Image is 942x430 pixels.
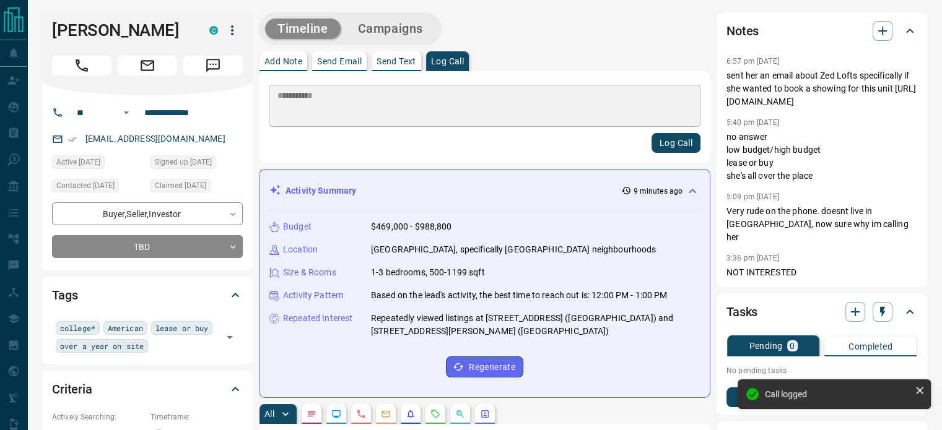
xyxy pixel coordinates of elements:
svg: Notes [307,409,316,419]
span: college* [60,322,95,334]
button: Timeline [265,19,341,39]
p: No pending tasks [726,361,917,380]
svg: Email Verified [68,135,77,144]
svg: Calls [356,409,366,419]
h2: Notes [726,21,759,41]
p: Send Email [317,57,362,66]
p: Based on the lead's activity, the best time to reach out is: 12:00 PM - 1:00 PM [371,289,667,302]
button: Log Call [652,133,700,153]
h1: [PERSON_NAME] [52,20,191,40]
button: Campaigns [346,19,435,39]
p: Completed [848,342,892,351]
div: Activity Summary9 minutes ago [269,179,700,202]
button: Regenerate [446,356,523,377]
p: All [264,410,274,418]
p: 3:36 pm [DATE] [726,254,779,262]
span: American [108,322,143,334]
h2: Tags [52,285,77,305]
span: over a year on site [60,340,144,352]
p: Timeframe: [150,411,243,423]
div: Tue Sep 23 2025 [52,179,144,196]
div: Tasks [726,297,917,327]
div: Notes [726,16,917,46]
svg: Listing Alerts [406,409,416,419]
button: New Task [726,387,917,407]
span: Signed up [DATE] [155,156,212,168]
svg: Emails [381,409,391,419]
h2: Criteria [52,379,92,399]
p: Repeated Interest [283,312,352,325]
p: no answer low budget/high budget lease or buy she's all over the place [726,131,917,183]
div: condos.ca [209,26,218,35]
p: $469,000 - $988,800 [371,220,452,233]
p: 9 minutes ago [634,186,683,197]
div: Tue Jan 07 2020 [150,155,243,173]
div: Sat Oct 11 2025 [52,155,144,173]
p: Location [283,243,318,256]
p: Add Note [264,57,302,66]
span: Claimed [DATE] [155,179,206,192]
div: Call logged [765,389,910,399]
div: Criteria [52,374,243,404]
button: Open [119,105,134,120]
h2: Tasks [726,302,757,322]
div: TBD [52,235,243,258]
div: Tags [52,280,243,310]
p: Activity Pattern [283,289,344,302]
p: Actively Searching: [52,411,144,423]
p: NOT INTERESTED [726,266,917,279]
svg: Requests [430,409,440,419]
p: 1-3 bedrooms, 500-1199 sqft [371,266,485,279]
span: lease or buy [155,322,208,334]
span: Email [118,56,177,75]
p: Budget [283,220,312,233]
span: Active [DATE] [56,156,100,168]
p: 6:57 pm [DATE] [726,57,779,66]
a: [EMAIL_ADDRESS][DOMAIN_NAME] [85,134,225,144]
p: Send Text [377,57,416,66]
svg: Agent Actions [480,409,490,419]
p: [GEOGRAPHIC_DATA], specifically [GEOGRAPHIC_DATA] neighbourhoods [371,243,656,256]
div: Thu Sep 16 2021 [150,179,243,196]
p: 5:40 pm [DATE] [726,118,779,127]
div: Buyer , Seller , Investor [52,202,243,225]
p: Repeatedly viewed listings at [STREET_ADDRESS] ([GEOGRAPHIC_DATA]) and [STREET_ADDRESS][PERSON_NA... [371,312,700,338]
span: Message [183,56,243,75]
p: Size & Rooms [283,266,336,279]
p: Activity Summary [286,184,356,197]
p: 0 [790,342,795,350]
p: 5:09 pm [DATE] [726,192,779,201]
p: Very rude on the phone. doesnt live in [GEOGRAPHIC_DATA], now sure why im calling her [726,205,917,244]
p: Log Call [431,57,464,66]
svg: Lead Browsing Activity [331,409,341,419]
span: Call [52,56,111,75]
span: Contacted [DATE] [56,179,115,192]
button: Open [221,329,238,346]
p: Pending [749,342,782,350]
svg: Opportunities [455,409,465,419]
p: sent her an email about Zed Lofts specifically if she wanted to book a showing for this unit [URL... [726,69,917,108]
